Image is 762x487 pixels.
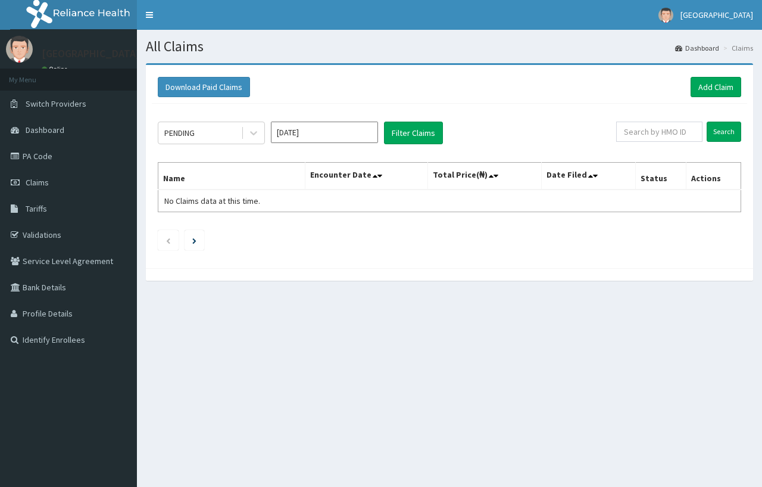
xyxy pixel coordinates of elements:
[158,163,305,190] th: Name
[686,163,741,190] th: Actions
[541,163,635,190] th: Date Filed
[165,235,171,246] a: Previous page
[6,36,33,63] img: User Image
[680,10,753,20] span: [GEOGRAPHIC_DATA]
[720,43,753,53] li: Claims
[42,65,70,73] a: Online
[164,127,195,139] div: PENDING
[26,177,49,188] span: Claims
[384,122,443,144] button: Filter Claims
[164,196,260,206] span: No Claims data at this time.
[146,39,753,54] h1: All Claims
[675,43,719,53] a: Dashboard
[42,48,140,59] p: [GEOGRAPHIC_DATA]
[158,77,250,97] button: Download Paid Claims
[26,203,47,214] span: Tariffs
[691,77,741,97] a: Add Claim
[26,98,86,109] span: Switch Providers
[192,235,196,246] a: Next page
[427,163,541,190] th: Total Price(₦)
[305,163,427,190] th: Encounter Date
[635,163,686,190] th: Status
[707,122,741,142] input: Search
[616,122,702,142] input: Search by HMO ID
[26,125,64,135] span: Dashboard
[658,8,673,23] img: User Image
[271,122,378,143] input: Select Month and Year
